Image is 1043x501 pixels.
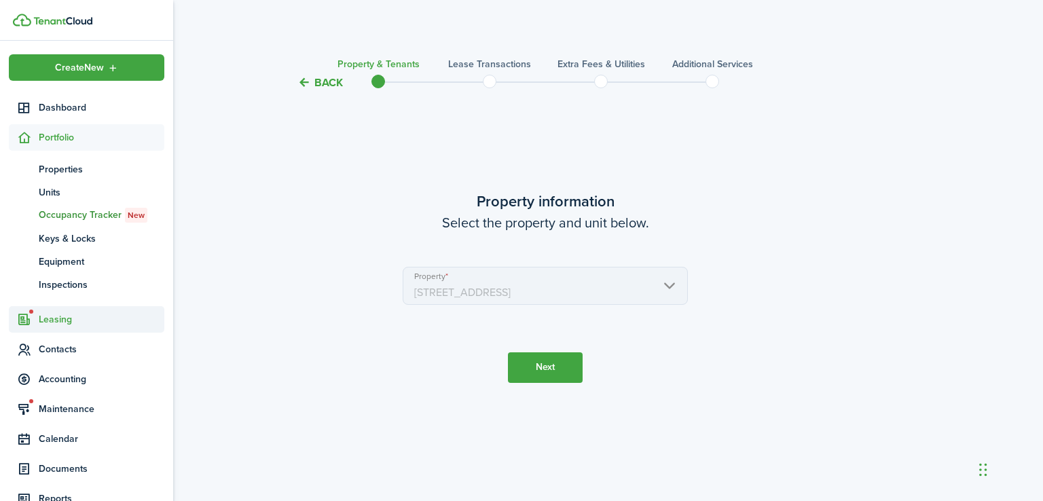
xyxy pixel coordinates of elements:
[975,436,1043,501] iframe: Chat Widget
[39,432,164,446] span: Calendar
[39,208,164,223] span: Occupancy Tracker
[9,227,164,250] a: Keys & Locks
[39,462,164,476] span: Documents
[39,342,164,356] span: Contacts
[9,204,164,227] a: Occupancy TrackerNew
[39,278,164,292] span: Inspections
[39,162,164,177] span: Properties
[9,94,164,121] a: Dashboard
[260,190,830,212] wizard-step-header-title: Property information
[260,212,830,233] wizard-step-header-description: Select the property and unit below.
[508,352,583,383] button: Next
[297,75,343,90] button: Back
[39,100,164,115] span: Dashboard
[13,14,31,26] img: TenantCloud
[39,255,164,269] span: Equipment
[9,54,164,81] button: Open menu
[557,57,645,71] h3: Extra fees & Utilities
[33,17,92,25] img: TenantCloud
[39,185,164,200] span: Units
[337,57,420,71] h3: Property & Tenants
[39,231,164,246] span: Keys & Locks
[672,57,753,71] h3: Additional Services
[39,402,164,416] span: Maintenance
[9,273,164,296] a: Inspections
[979,449,987,490] div: Drag
[128,209,145,221] span: New
[39,372,164,386] span: Accounting
[39,312,164,327] span: Leasing
[9,181,164,204] a: Units
[9,250,164,273] a: Equipment
[448,57,531,71] h3: Lease Transactions
[55,63,104,73] span: Create New
[9,157,164,181] a: Properties
[39,130,164,145] span: Portfolio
